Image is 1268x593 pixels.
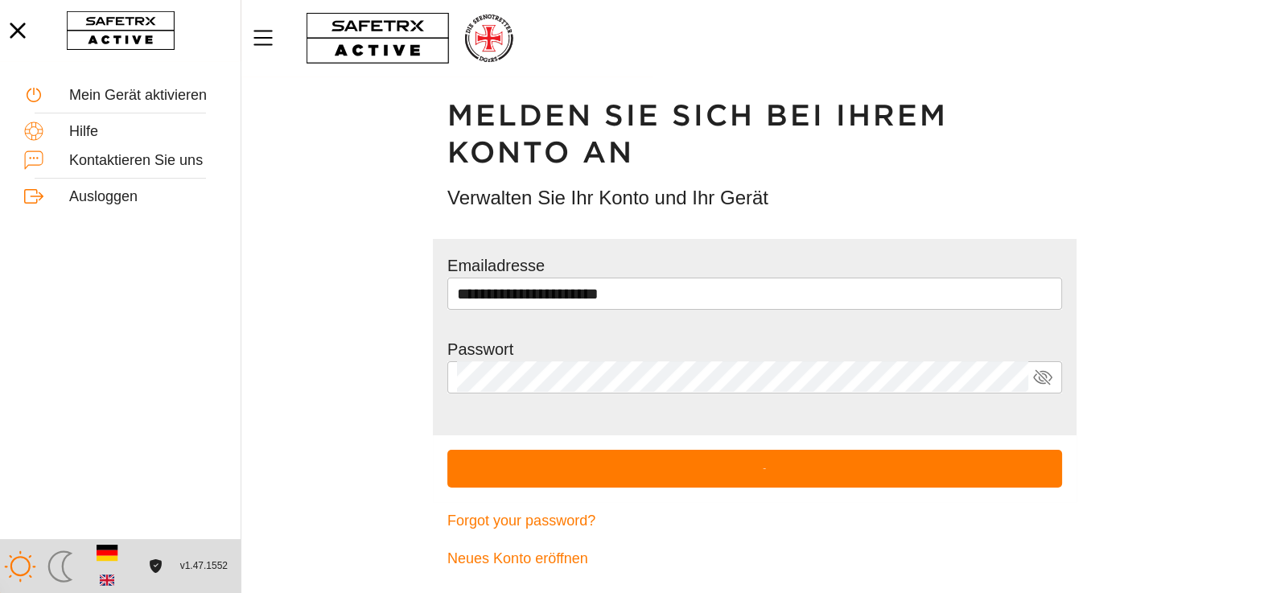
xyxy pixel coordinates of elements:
div: Kontaktieren Sie uns [69,152,216,170]
h1: Melden Sie sich bei Ihrem Konto an [447,97,1062,171]
img: RescueLogo.png [463,12,514,64]
label: Emailadresse [447,257,545,274]
img: ContactUs.svg [24,150,43,170]
div: Hilfe [69,123,216,141]
a: Lizenzvereinbarung [145,559,167,573]
span: Neues Konto eröffnen [447,546,588,571]
a: Neues Konto eröffnen [447,540,1062,578]
a: Forgot your password? [447,502,1062,540]
img: en.svg [100,573,114,587]
img: ModeLight.svg [4,550,36,583]
button: MenÜ [249,21,290,55]
label: Passwort [447,340,513,358]
h3: Verwalten Sie Ihr Konto und Ihr Gerät [447,184,1062,212]
button: v1.47.1552 [171,553,237,579]
button: Deutsch [93,539,121,566]
div: Mein Gerät aktivieren [69,87,216,105]
img: Help.svg [24,121,43,141]
span: v1.47.1552 [180,558,228,574]
img: ModeDark.svg [44,550,76,583]
div: Ausloggen [69,188,216,206]
span: Forgot your password? [447,509,595,533]
img: de.svg [97,542,118,563]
